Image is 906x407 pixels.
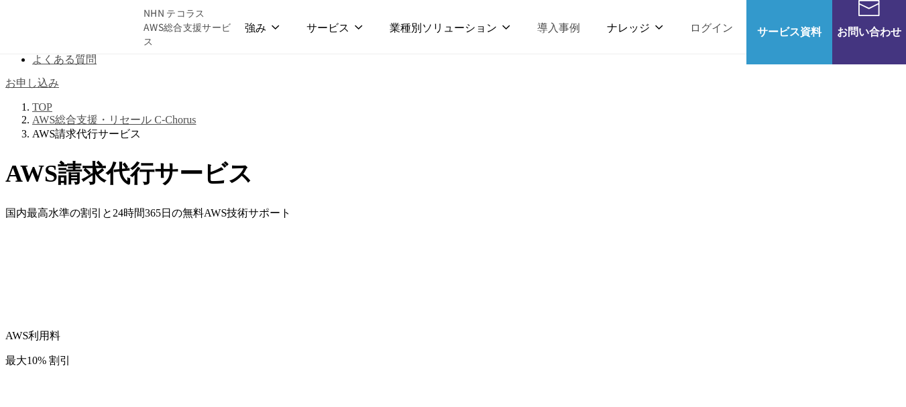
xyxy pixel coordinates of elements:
[746,23,832,40] span: サービス資料
[537,19,580,36] a: 導入事例
[32,54,97,65] a: よくある質問
[832,23,906,40] span: お問い合わせ
[5,354,901,368] p: % 割引
[306,19,363,36] p: サービス
[32,101,52,113] a: TOP
[20,6,231,48] a: AWS総合支援サービス C-Chorus NHN テコラスAWS総合支援サービス
[144,6,231,48] span: NHN テコラス AWS総合支援サービス
[607,19,663,36] p: ナレッジ
[5,227,189,316] img: 契約件数
[245,19,280,36] p: 強み
[5,207,901,221] p: 国内最高水準の割引と 24時間365日の無料AWS技術サポート
[27,355,38,366] span: 10
[5,355,27,366] span: 最大
[32,114,196,125] a: AWS総合支援・リセール C-Chorus
[32,128,141,139] span: AWS請求代行サービス
[5,74,59,90] a: お申し込み
[690,19,733,36] a: ログイン
[5,329,901,343] p: AWS利用料
[390,19,510,36] p: 業種別ソリューション
[20,11,123,43] img: AWS総合支援サービス C-Chorus
[5,160,253,187] span: AWS請求代行サービス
